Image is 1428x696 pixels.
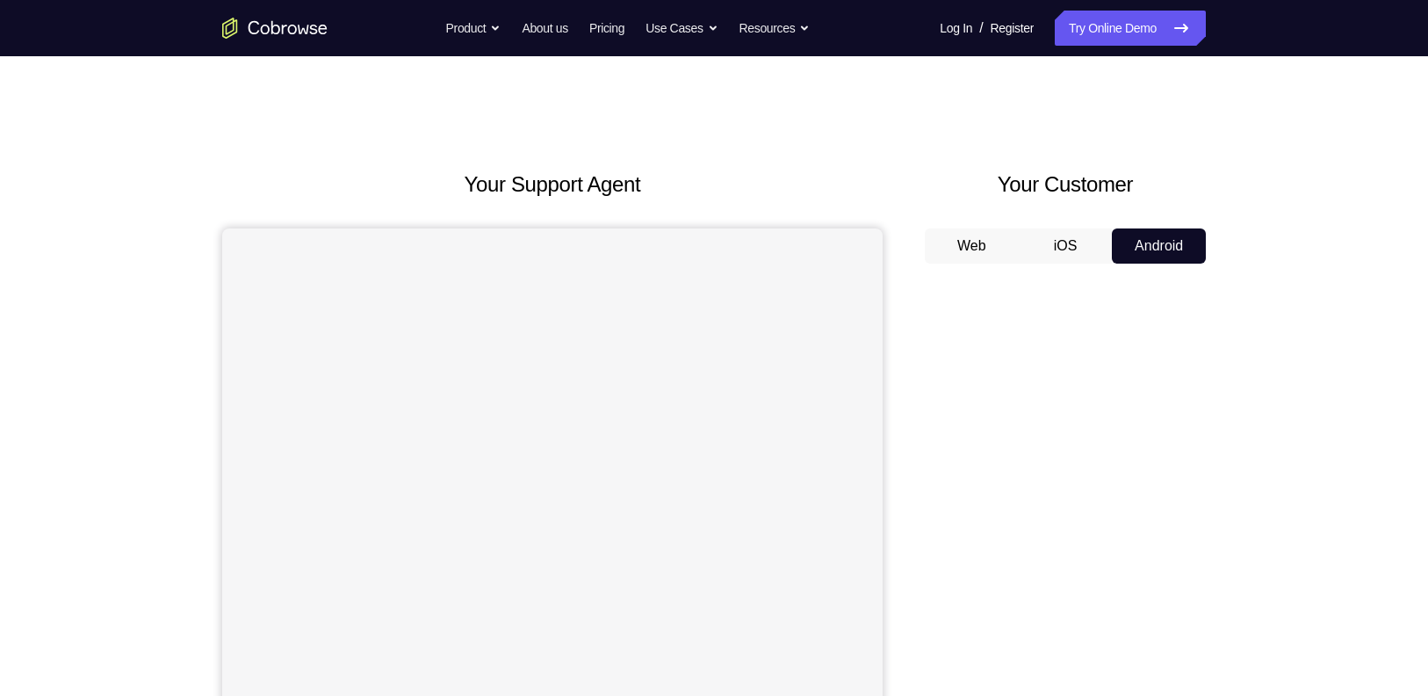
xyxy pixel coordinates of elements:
[222,18,328,39] a: Go to the home page
[925,169,1206,200] h2: Your Customer
[1112,228,1206,264] button: Android
[446,11,501,46] button: Product
[979,18,983,39] span: /
[222,169,883,200] h2: Your Support Agent
[940,11,972,46] a: Log In
[1019,228,1113,264] button: iOS
[522,11,567,46] a: About us
[925,228,1019,264] button: Web
[739,11,811,46] button: Resources
[991,11,1034,46] a: Register
[589,11,624,46] a: Pricing
[1055,11,1206,46] a: Try Online Demo
[645,11,718,46] button: Use Cases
